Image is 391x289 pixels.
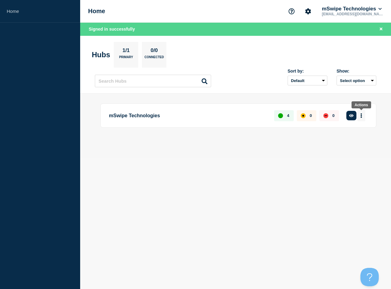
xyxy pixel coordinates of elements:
[89,27,135,32] span: Signed in successfully
[337,76,376,85] button: Select option
[332,113,334,118] p: 0
[148,47,160,55] p: 0/0
[287,113,289,118] p: 4
[302,5,315,18] button: Account settings
[355,103,368,107] div: Actions
[120,47,132,55] p: 1/1
[92,51,110,59] h2: Hubs
[377,26,385,33] button: Close banner
[95,75,211,87] input: Search Hubs
[337,69,376,73] div: Show:
[321,6,383,12] button: mSwipe Technologies
[323,113,328,118] div: down
[321,12,384,16] p: [EMAIL_ADDRESS][DOMAIN_NAME]
[357,110,365,121] button: More actions
[119,55,133,62] p: Primary
[144,55,164,62] p: Connected
[88,8,105,15] h1: Home
[285,5,298,18] button: Support
[310,113,312,118] p: 0
[109,110,267,121] p: mSwipe Technologies
[360,268,379,286] iframe: Help Scout Beacon - Open
[288,76,327,85] select: Sort by
[301,113,306,118] div: affected
[288,69,327,73] div: Sort by:
[278,113,283,118] div: up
